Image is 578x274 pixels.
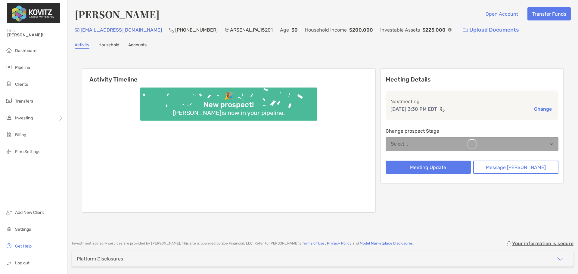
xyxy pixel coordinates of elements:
[7,32,64,38] span: [PERSON_NAME]!
[360,241,413,245] a: Model Marketplace Disclosures
[386,161,471,174] button: Meeting Update
[169,28,174,32] img: Phone Icon
[557,255,564,263] img: icon arrow
[512,241,573,246] p: Your information is secure
[448,28,452,32] img: Info Icon
[349,26,373,34] p: $200,000
[15,210,44,215] span: Add New Client
[5,97,13,104] img: transfers icon
[380,26,420,34] p: Investable Assets
[5,131,13,138] img: billing icon
[5,80,13,88] img: clients icon
[15,244,32,249] span: Get Help
[15,82,28,87] span: Clients
[5,148,13,155] img: firm-settings icon
[527,7,571,20] button: Transfer Funds
[302,241,324,245] a: Terms of Use
[5,114,13,121] img: investing icon
[15,99,33,104] span: Transfers
[15,149,40,154] span: Firm Settings
[15,115,33,121] span: Investing
[98,42,119,49] a: Household
[327,241,352,245] a: Privacy Policy
[5,242,13,249] img: get-help icon
[15,227,31,232] span: Settings
[15,48,36,53] span: Dashboard
[15,260,30,266] span: Log out
[75,28,79,32] img: Email Icon
[386,127,558,135] p: Change prospect Stage
[280,26,289,34] p: Age
[175,26,218,34] p: [PHONE_NUMBER]
[305,26,347,34] p: Household Income
[75,7,160,21] h4: [PERSON_NAME]
[15,132,26,137] span: Billing
[81,26,162,34] p: [EMAIL_ADDRESS][DOMAIN_NAME]
[5,47,13,54] img: dashboard icon
[386,76,558,83] p: Meeting Details
[440,107,445,112] img: communication type
[72,241,414,246] p: Investment advisory services are provided by [PERSON_NAME] . This site is powered by Zoe Financia...
[5,225,13,232] img: settings icon
[463,28,468,32] img: button icon
[459,23,523,36] a: Upload Documents
[75,42,89,49] a: Activity
[7,2,60,24] img: Zoe Logo
[390,105,437,113] p: [DATE] 3:30 PM EDT
[473,161,558,174] button: Message [PERSON_NAME]
[532,106,554,112] button: Change
[481,7,523,20] button: Open Account
[77,256,123,262] div: Platform Disclosures
[82,69,375,83] h6: Activity Timeline
[291,26,298,34] p: 30
[230,26,273,34] p: ARSENAL , PA , 15201
[128,42,147,49] a: Accounts
[201,100,256,109] div: New prospect!
[225,28,229,32] img: Location Icon
[5,259,13,266] img: logout icon
[5,63,13,71] img: pipeline icon
[15,65,30,70] span: Pipeline
[5,208,13,216] img: add_new_client icon
[222,92,236,100] div: 🎉
[170,109,287,116] div: [PERSON_NAME] is now in your pipeline.
[422,26,446,34] p: $225,000
[390,98,554,105] p: Next meeting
